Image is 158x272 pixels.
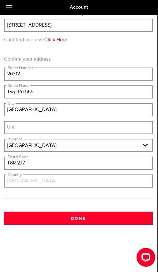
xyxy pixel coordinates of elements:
input: Street Number [5,68,152,80]
label: Postal Code [6,153,30,160]
input: Country [5,175,152,187]
label: Street Name [6,82,31,89]
label: Country [6,171,23,178]
input: City [5,104,152,116]
input: Street Name [5,86,152,98]
a: Click Here [45,38,67,43]
input: Address [5,20,152,32]
button: Done [4,212,153,225]
input: Postal Code [5,158,152,169]
span: Cant find address? [4,38,67,43]
label: Street Number [6,64,34,71]
label: City [6,99,16,107]
span: Account [70,5,88,11]
iframe: LiveChat chat widget [132,246,158,272]
label: Province [6,135,24,142]
input: Suite (Optional) [5,122,152,134]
